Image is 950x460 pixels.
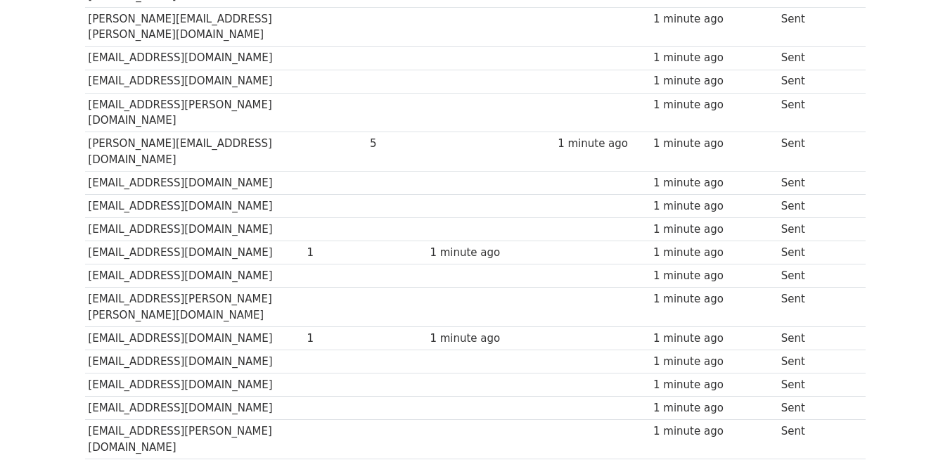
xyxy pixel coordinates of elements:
[778,132,823,172] td: Sent
[85,350,304,373] td: [EMAIL_ADDRESS][DOMAIN_NAME]
[778,350,823,373] td: Sent
[653,11,774,27] div: 1 minute ago
[85,241,304,264] td: [EMAIL_ADDRESS][DOMAIN_NAME]
[370,136,423,152] div: 5
[653,222,774,238] div: 1 minute ago
[85,7,304,46] td: [PERSON_NAME][EMAIL_ADDRESS][PERSON_NAME][DOMAIN_NAME]
[430,331,551,347] div: 1 minute ago
[653,198,774,215] div: 1 minute ago
[85,46,304,70] td: [EMAIL_ADDRESS][DOMAIN_NAME]
[653,400,774,416] div: 1 minute ago
[778,397,823,420] td: Sent
[778,218,823,241] td: Sent
[85,218,304,241] td: [EMAIL_ADDRESS][DOMAIN_NAME]
[778,171,823,194] td: Sent
[85,288,304,327] td: [EMAIL_ADDRESS][PERSON_NAME][PERSON_NAME][DOMAIN_NAME]
[653,291,774,307] div: 1 minute ago
[85,70,304,93] td: [EMAIL_ADDRESS][DOMAIN_NAME]
[85,264,304,288] td: [EMAIL_ADDRESS][DOMAIN_NAME]
[653,73,774,89] div: 1 minute ago
[880,392,950,460] iframe: Chat Widget
[778,420,823,459] td: Sent
[778,288,823,327] td: Sent
[778,93,823,132] td: Sent
[85,373,304,397] td: [EMAIL_ADDRESS][DOMAIN_NAME]
[778,195,823,218] td: Sent
[778,326,823,350] td: Sent
[85,171,304,194] td: [EMAIL_ADDRESS][DOMAIN_NAME]
[558,136,646,152] div: 1 minute ago
[653,377,774,393] div: 1 minute ago
[778,241,823,264] td: Sent
[307,245,363,261] div: 1
[653,245,774,261] div: 1 minute ago
[653,136,774,152] div: 1 minute ago
[653,268,774,284] div: 1 minute ago
[653,97,774,113] div: 1 minute ago
[653,50,774,66] div: 1 minute ago
[85,132,304,172] td: [PERSON_NAME][EMAIL_ADDRESS][DOMAIN_NAME]
[85,420,304,459] td: [EMAIL_ADDRESS][PERSON_NAME][DOMAIN_NAME]
[778,70,823,93] td: Sent
[85,93,304,132] td: [EMAIL_ADDRESS][PERSON_NAME][DOMAIN_NAME]
[778,373,823,397] td: Sent
[653,423,774,440] div: 1 minute ago
[778,7,823,46] td: Sent
[778,264,823,288] td: Sent
[307,331,363,347] div: 1
[653,175,774,191] div: 1 minute ago
[653,354,774,370] div: 1 minute ago
[778,46,823,70] td: Sent
[653,331,774,347] div: 1 minute ago
[430,245,551,261] div: 1 minute ago
[85,195,304,218] td: [EMAIL_ADDRESS][DOMAIN_NAME]
[85,326,304,350] td: [EMAIL_ADDRESS][DOMAIN_NAME]
[85,397,304,420] td: [EMAIL_ADDRESS][DOMAIN_NAME]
